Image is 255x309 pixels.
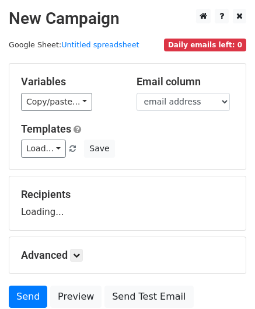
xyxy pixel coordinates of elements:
[164,39,246,51] span: Daily emails left: 0
[21,123,71,135] a: Templates
[21,75,119,88] h5: Variables
[21,93,92,111] a: Copy/paste...
[61,40,139,49] a: Untitled spreadsheet
[21,249,234,262] h5: Advanced
[84,140,114,158] button: Save
[50,286,102,308] a: Preview
[104,286,193,308] a: Send Test Email
[21,188,234,201] h5: Recipients
[21,188,234,218] div: Loading...
[137,75,235,88] h5: Email column
[164,40,246,49] a: Daily emails left: 0
[9,9,246,29] h2: New Campaign
[9,286,47,308] a: Send
[9,40,139,49] small: Google Sheet:
[21,140,66,158] a: Load...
